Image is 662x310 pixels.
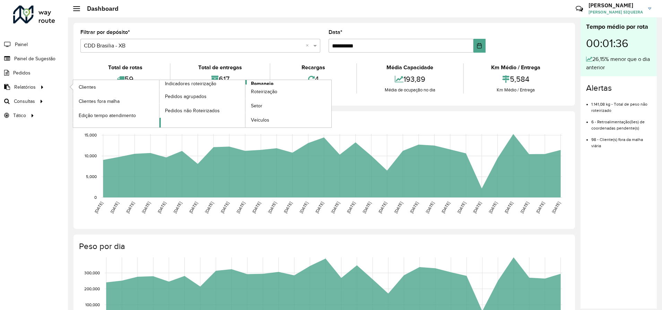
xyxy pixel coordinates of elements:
[586,22,651,32] div: Tempo médio por rota
[79,98,120,105] span: Clientes fora malha
[79,241,568,251] h4: Peso por dia
[245,113,331,127] a: Veículos
[591,131,651,149] li: 98 - Cliente(s) fora da malha viária
[165,93,207,100] span: Pedidos agrupados
[84,271,100,275] text: 300,000
[473,39,486,53] button: Choose Date
[220,201,230,214] text: [DATE]
[551,201,561,214] text: [DATE]
[159,80,332,127] a: Romaneio
[79,112,136,119] span: Edição tempo atendimento
[13,112,26,119] span: Tático
[251,201,261,214] text: [DATE]
[14,55,55,62] span: Painel de Sugestão
[586,55,651,72] div: 26,15% menor que o dia anterior
[94,195,97,200] text: 0
[251,102,262,109] span: Setor
[520,201,530,214] text: [DATE]
[73,80,159,94] a: Clientes
[465,87,566,94] div: Km Médio / Entrega
[465,72,566,87] div: 5,584
[251,116,269,124] span: Veículos
[591,114,651,131] li: 6 - Retroalimentação(ões) de coordenadas pendente(s)
[86,174,97,179] text: 5,000
[14,83,36,91] span: Relatórios
[85,153,97,158] text: 10,000
[488,201,498,214] text: [DATE]
[535,201,545,214] text: [DATE]
[572,1,587,16] a: Contato Rápido
[306,42,312,50] span: Clear all
[236,201,246,214] text: [DATE]
[159,104,245,117] a: Pedidos não Roteirizados
[80,5,119,12] h2: Dashboard
[465,63,566,72] div: Km Médio / Entrega
[84,286,100,291] text: 200,000
[73,94,159,108] a: Clientes fora malha
[441,201,451,214] text: [DATE]
[110,201,120,214] text: [DATE]
[94,201,104,214] text: [DATE]
[15,41,28,48] span: Painel
[377,201,387,214] text: [DATE]
[359,87,461,94] div: Média de ocupação no dia
[82,63,168,72] div: Total de rotas
[85,302,100,307] text: 100,000
[272,72,355,87] div: 4
[456,201,467,214] text: [DATE]
[141,201,151,214] text: [DATE]
[172,72,268,87] div: 617
[393,201,403,214] text: [DATE]
[586,32,651,55] div: 00:01:36
[251,80,273,87] span: Romaneio
[425,201,435,214] text: [DATE]
[159,89,245,103] a: Pedidos agrupados
[504,201,514,214] text: [DATE]
[251,88,277,95] span: Roteirização
[589,2,643,9] h3: [PERSON_NAME]
[359,72,461,87] div: 193,89
[173,201,183,214] text: [DATE]
[73,108,159,122] a: Edição tempo atendimento
[359,63,461,72] div: Média Capacidade
[172,63,268,72] div: Total de entregas
[13,69,31,77] span: Pedidos
[589,9,643,15] span: [PERSON_NAME] SIQUEIRA
[330,201,340,214] text: [DATE]
[165,80,216,87] span: Indicadores roteirização
[472,201,482,214] text: [DATE]
[299,201,309,214] text: [DATE]
[314,201,324,214] text: [DATE]
[272,63,355,72] div: Recargas
[125,201,135,214] text: [DATE]
[188,201,198,214] text: [DATE]
[346,201,356,214] text: [DATE]
[245,99,331,113] a: Setor
[591,96,651,114] li: 1.141,08 kg - Total de peso não roteirizado
[245,85,331,99] a: Roteirização
[157,201,167,214] text: [DATE]
[586,83,651,93] h4: Alertas
[80,28,130,36] label: Filtrar por depósito
[79,83,96,91] span: Clientes
[82,72,168,87] div: 59
[73,80,245,127] a: Indicadores roteirização
[85,133,97,138] text: 15,000
[283,201,293,214] text: [DATE]
[409,201,419,214] text: [DATE]
[267,201,277,214] text: [DATE]
[329,28,342,36] label: Data
[204,201,214,214] text: [DATE]
[14,98,35,105] span: Consultas
[165,107,220,114] span: Pedidos não Roteirizados
[362,201,372,214] text: [DATE]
